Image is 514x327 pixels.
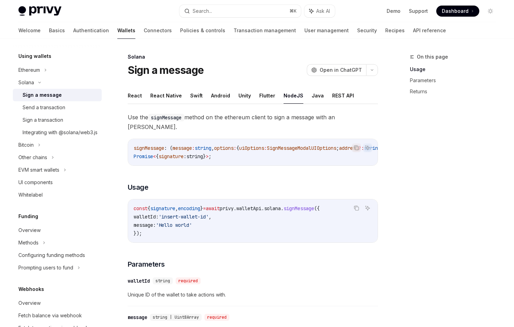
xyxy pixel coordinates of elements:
span: : [184,153,186,160]
span: . [234,205,236,212]
button: Search...⌘K [179,5,301,17]
div: Overview [18,226,41,234]
span: } [200,205,203,212]
span: : [234,145,236,151]
div: message [128,314,147,321]
div: Sign a transaction [23,116,63,124]
a: Send a transaction [13,101,102,114]
button: Flutter [259,87,275,104]
a: UI components [13,176,102,189]
span: string | Uint8Array [153,315,199,320]
div: Solana [128,53,378,60]
a: Basics [49,22,65,39]
span: solana [264,205,281,212]
a: Overview [13,297,102,309]
button: NodeJS [284,87,303,104]
span: , [211,145,214,151]
div: EVM smart wallets [18,166,59,174]
div: Other chains [18,153,47,162]
a: Recipes [385,22,405,39]
a: Policies & controls [180,22,225,39]
span: ; [209,153,211,160]
a: Usage [410,64,502,75]
span: string [155,278,170,284]
a: API reference [413,22,446,39]
div: required [204,314,229,321]
span: Usage [128,182,149,192]
span: string [186,153,203,160]
span: } [203,153,206,160]
span: : [264,145,267,151]
button: Toggle dark mode [485,6,496,17]
span: ; [336,145,339,151]
div: UI components [18,178,53,187]
span: address [339,145,359,151]
span: walletId: [134,214,159,220]
div: required [176,277,201,284]
a: Whitelabel [13,189,102,201]
span: privy [220,205,234,212]
div: Overview [18,299,41,307]
span: message [172,145,192,151]
span: Unique ID of the wallet to take actions with. [128,291,378,299]
a: Overview [13,224,102,236]
span: { [156,153,159,160]
span: . [281,205,284,212]
span: string [364,145,381,151]
span: SignMessageModalUIOptions [267,145,336,151]
a: Authentication [73,22,109,39]
div: Search... [193,7,212,15]
div: Sign a message [23,91,62,99]
a: Transaction management [234,22,296,39]
span: encoding [178,205,200,212]
span: 'Hello world' [156,222,192,228]
code: signMessage [148,114,184,121]
button: Ask AI [304,5,335,17]
span: , [175,205,178,212]
button: Android [211,87,230,104]
span: ?: [359,145,364,151]
span: > [206,153,209,160]
a: Configuring funding methods [13,249,102,261]
a: Wallets [117,22,135,39]
a: Fetch balance via webhook [13,309,102,322]
div: Methods [18,239,39,247]
a: Returns [410,86,502,97]
span: signMessage [134,145,164,151]
button: REST API [332,87,354,104]
button: Copy the contents from the code block [352,143,361,152]
span: : ( [164,145,172,151]
span: Ask AI [316,8,330,15]
a: Integrating with @solana/web3.js [13,126,102,139]
a: User management [304,22,349,39]
span: Use the method on the ethereum client to sign a message with an [PERSON_NAME]. [128,112,378,132]
span: walletApi [236,205,261,212]
a: Welcome [18,22,41,39]
img: light logo [18,6,61,16]
span: , [209,214,211,220]
div: Bitcoin [18,141,34,149]
span: { [236,145,239,151]
span: signMessage [284,205,314,212]
h5: Using wallets [18,52,51,60]
div: Prompting users to fund [18,264,73,272]
span: }); [134,230,142,236]
span: Dashboard [442,8,469,15]
span: signature [150,205,175,212]
span: ({ [314,205,320,212]
a: Dashboard [436,6,479,17]
span: message: [134,222,156,228]
div: Ethereum [18,66,40,74]
a: Sign a message [13,89,102,101]
button: Unity [238,87,251,104]
span: string [195,145,211,151]
button: Java [312,87,324,104]
span: Open in ChatGPT [320,67,362,74]
span: ⌘ K [289,8,297,14]
span: : [192,145,195,151]
span: await [206,205,220,212]
span: options [214,145,234,151]
span: < [153,153,156,160]
a: Security [357,22,377,39]
span: 'insert-wallet-id' [159,214,209,220]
